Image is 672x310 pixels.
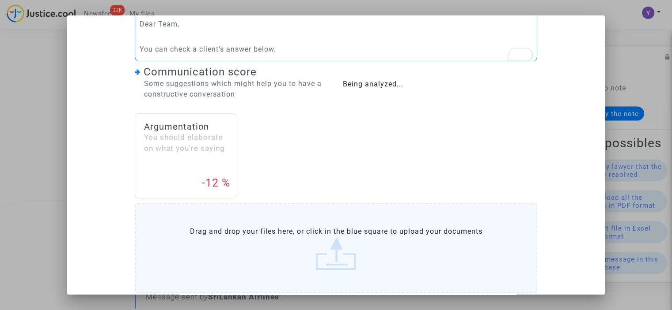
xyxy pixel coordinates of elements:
[202,175,230,191] div: -12 %
[144,66,257,78] span: Communication score
[140,44,533,55] p: You can check a client's answer below.
[144,121,228,132] h4: Argumentation
[342,79,537,90] div: Being analyzed...
[140,19,533,30] p: Dear Team,
[144,132,228,154] div: You should elaborate on what you're saying
[135,78,330,100] div: Some suggestions which might help you to have a constructive conversation
[135,12,537,61] div: To enrich screen reader interactions, please activate Accessibility in Grammarly extension settings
